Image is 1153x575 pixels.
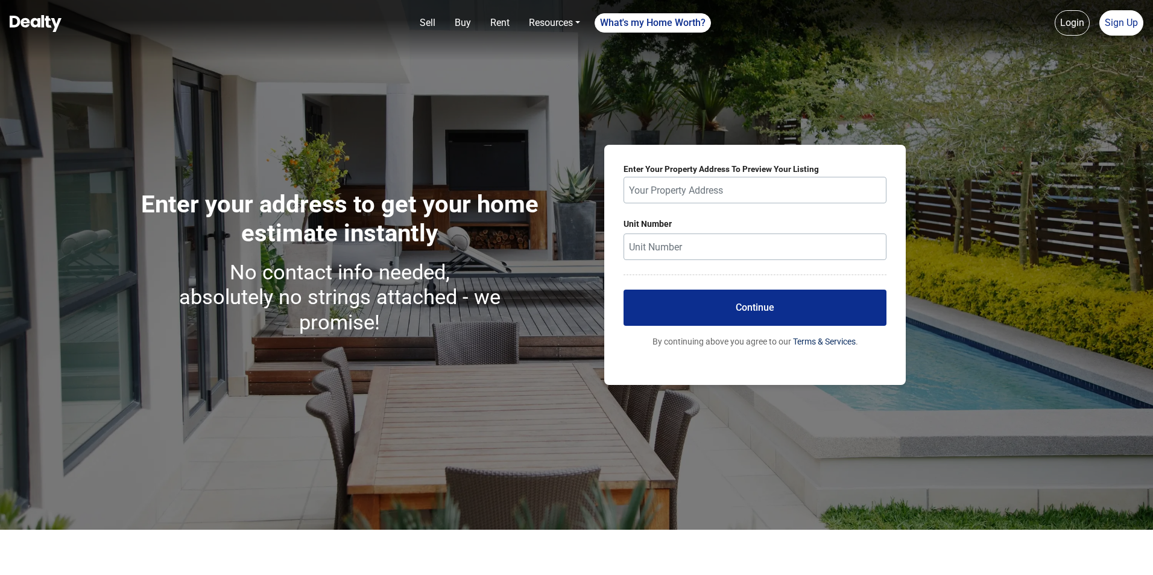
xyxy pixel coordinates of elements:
[595,13,711,33] a: What's my Home Worth?
[624,233,886,260] input: Unit Number
[524,11,585,35] a: Resources
[793,337,856,346] a: Terms & Services
[485,11,514,35] a: Rent
[10,15,62,32] img: Dealty - Buy, Sell & Rent Homes
[450,11,476,35] a: Buy
[624,290,886,326] button: Continue
[1055,10,1090,36] a: Login
[624,335,886,348] p: By continuing above you agree to our .
[624,177,886,203] input: Your Property Address
[1099,10,1143,36] a: Sign Up
[415,11,440,35] a: Sell
[141,190,539,340] h1: Enter your address to get your home estimate instantly
[624,218,886,230] label: Unit Number
[141,260,539,335] h3: No contact info needed, absolutely no strings attached - we promise!
[624,164,886,174] label: Enter Your Property Address To Preview Your Listing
